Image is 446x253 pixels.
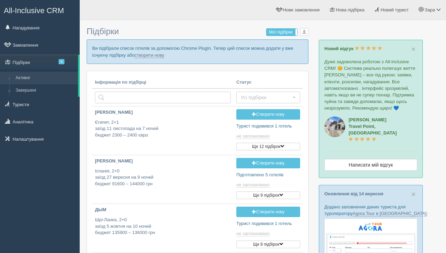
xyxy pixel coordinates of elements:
a: Створити нову [236,207,300,217]
p: Дуже задоволена роботою з All-Inclusive CRM! 😊 Система реально полегшує життя [PERSON_NAME] – все... [324,58,417,111]
p: Додано заповнення даних туриста для туроператору : [324,204,417,217]
a: не заплановано [236,133,271,139]
a: Agora Tour в [GEOGRAPHIC_DATA] [353,211,427,216]
a: Активні [12,72,78,84]
span: Новий турист [381,7,409,12]
span: All-Inclusive CRM [4,6,64,15]
p: Турист подивився 1 готель [236,221,300,227]
span: не заплановано [236,133,270,139]
span: × [411,190,416,198]
a: не заплановано [236,182,271,188]
input: Пошук за країною або туристом [95,92,231,103]
button: Close [411,190,416,198]
th: Статус [234,76,303,89]
span: Нова підбірка [336,7,365,12]
span: Усі підбірки [241,94,291,101]
span: Нове замовлення [283,7,320,12]
p: Іспанія, 2+0 заїзд 27 вересня на 9 ночей бюджет 91600 – 144000 грн [95,168,231,187]
span: × [411,45,416,53]
span: Підбірки [87,27,119,36]
a: не заплановано [236,231,271,236]
span: не заплановано [236,231,270,236]
p: Ви підібрали список готелів за допомогою Chrome Plugin. Тепер цей список можна додати у вже існую... [87,39,308,64]
p: Шрі-Ланка, 2+0 заїзд 5 жовтня на 10 ночей бюджет 135900 – 136000 грн [95,217,231,236]
button: Close [411,45,416,53]
a: Оновлення від 14 вересня [324,191,383,196]
p: [PERSON_NAME] [95,158,231,165]
button: Ще 9 підбірок [236,191,300,199]
a: Завершені [12,84,78,97]
button: Усі підбірки [236,92,300,103]
label: Мої підбірки [266,29,297,36]
p: Підготовлено 5 готелів [236,172,300,178]
span: 6 [59,59,64,64]
p: [PERSON_NAME] [95,109,231,116]
a: All-Inclusive CRM [0,0,79,19]
p: ДЫМ [95,207,231,213]
a: Новий відгук [324,46,382,51]
button: Ще 12 підбірок [236,143,300,150]
span: Зара [425,7,435,12]
a: [PERSON_NAME]Travel Point, [GEOGRAPHIC_DATA] [349,117,397,142]
a: ДЫМ Шрі-Ланка, 2+0заїзд 5 жовтня на 10 ночейбюджет 135900 – 136000 грн [92,204,234,242]
a: Написати мій відгук [324,159,417,171]
button: Ще 8 підбірок [236,241,300,248]
p: Єгипет, 2+1 заїзд 11 листопада на 7 ночей бюджет 2300 – 2400 євро [95,119,231,139]
a: [PERSON_NAME] Єгипет, 2+1заїзд 11 листопада на 7 ночейбюджет 2300 – 2400 євро [92,106,234,144]
a: створити нову [134,53,164,58]
a: [PERSON_NAME] Іспанія, 2+0заїзд 27 вересня на 9 ночейбюджет 91600 – 144000 грн [92,155,234,193]
span: не заплановано [236,182,270,188]
a: Створити нову [236,109,300,120]
th: Інформація по підбірці [92,76,234,89]
a: Створити нову [236,158,300,168]
p: Турист подивився 1 готель [236,123,300,130]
